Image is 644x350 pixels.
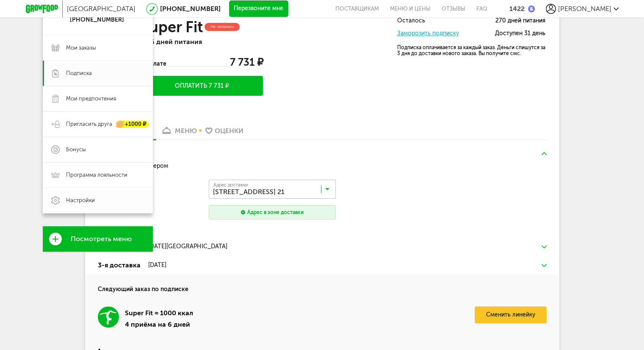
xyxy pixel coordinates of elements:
[509,5,525,13] div: 1422
[98,275,547,294] h4: Следующий заказ по подписке
[215,127,243,135] div: Оценки
[67,5,135,13] span: [GEOGRAPHIC_DATA]
[397,18,425,24] span: Осталось
[66,69,92,77] span: Подписка
[43,226,153,252] a: Посмотреть меню
[125,306,193,320] div: Super Fit ≈ 1000 ккал
[43,188,153,213] a: Настройки
[43,111,153,137] a: Пригласить друга +1000 ₽
[140,76,263,96] button: Оплатить 7 731 ₽
[156,126,201,139] a: меню
[66,197,95,204] span: Настройки
[43,162,153,188] a: Программа лояльности
[43,61,153,86] a: Подписка
[229,56,263,68] span: 7 731 ₽
[229,0,288,17] button: Перезвоните мне
[148,262,166,269] div: [DATE]
[160,5,221,13] a: [PHONE_NUMBER]
[125,320,193,329] div: 4 приёма на 6 дней
[397,44,545,56] p: Подписка оплачивается за каждый заказ. Деньги спишутся за 3 дня до доставки нового заказа. Вы пол...
[140,18,202,36] h3: Super Fit
[43,35,153,61] a: Мои заказы
[66,171,127,179] span: Программа лояльности
[495,18,545,24] span: 270 дней питания
[66,95,116,103] span: Мои предпочтения
[175,127,197,135] div: меню
[201,126,248,139] a: Оценки
[558,5,611,13] span: [PERSON_NAME]
[66,146,86,153] span: Бонусы
[542,152,547,155] img: arrow-up-green.5eb5f82.svg
[116,121,149,128] div: +1000 ₽
[495,31,545,37] span: Доступен 31 день
[542,245,547,248] img: arrow-down-green.fb8ae4f.svg
[43,86,153,111] a: Мои предпочтения
[542,264,547,267] img: arrow-down-green.fb8ae4f.svg
[213,183,248,187] span: Адрес доставки
[247,208,304,216] div: Адрес в зоне доставки
[66,44,96,52] span: Мои заказы
[475,306,547,323] a: Сменить линейку
[205,23,240,31] div: Не оплачен
[140,60,167,67] span: К оплате
[140,38,263,46] p: на 6 дней питания
[397,30,459,37] a: Заморозить подписку
[66,120,112,128] span: Пригласить друга
[71,235,132,243] span: Посмотреть меню
[528,6,535,12] img: bonus_b.cdccf46.png
[148,243,227,250] div: [DATE][GEOGRAPHIC_DATA]
[70,16,132,24] div: [PHONE_NUMBER]
[98,260,141,270] div: 3-я доставка
[43,137,153,162] a: Бонусы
